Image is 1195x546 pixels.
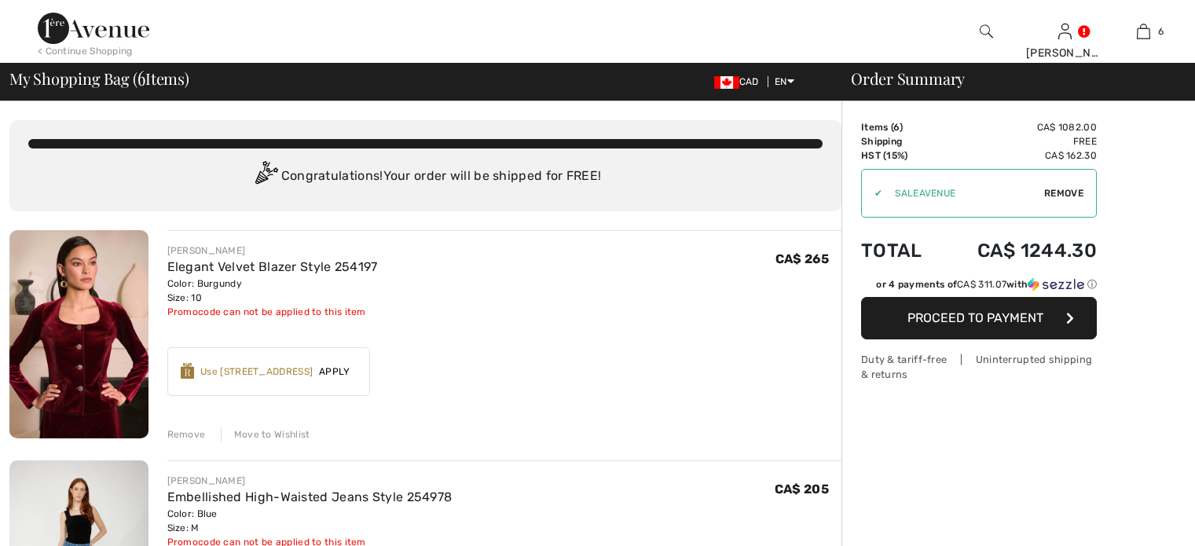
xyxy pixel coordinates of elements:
div: or 4 payments of with [876,277,1097,291]
img: Sezzle [1028,277,1084,291]
td: Free [940,134,1097,148]
img: Congratulation2.svg [250,161,281,192]
div: Color: Burgundy Size: 10 [167,277,378,305]
span: 6 [1158,24,1164,38]
div: Move to Wishlist [221,427,310,442]
div: Use [STREET_ADDRESS] [200,365,313,379]
span: CA$ 311.07 [957,279,1006,290]
div: [PERSON_NAME] [167,474,453,488]
span: 6 [893,122,900,133]
span: EN [775,76,794,87]
span: CA$ 205 [775,482,829,497]
td: CA$ 1082.00 [940,120,1097,134]
div: Duty & tariff-free | Uninterrupted shipping & returns [861,352,1097,382]
span: CAD [714,76,765,87]
td: Total [861,224,940,277]
td: CA$ 162.30 [940,148,1097,163]
span: CA$ 265 [775,251,829,266]
a: Sign In [1058,24,1072,38]
td: Shipping [861,134,940,148]
div: Remove [167,427,206,442]
td: Items ( ) [861,120,940,134]
a: 6 [1105,22,1182,41]
td: CA$ 1244.30 [940,224,1097,277]
input: Promo code [882,170,1044,217]
a: Embellished High-Waisted Jeans Style 254978 [167,489,453,504]
span: 6 [137,67,145,87]
img: Reward-Logo.svg [181,363,195,379]
img: My Bag [1137,22,1150,41]
div: Promocode can not be applied to this item [167,305,378,319]
img: 1ère Avenue [38,13,149,44]
img: My Info [1058,22,1072,41]
td: HST (15%) [861,148,940,163]
div: ✔ [862,186,882,200]
button: Proceed to Payment [861,297,1097,339]
span: Proceed to Payment [907,310,1043,325]
div: [PERSON_NAME] [167,244,378,258]
div: or 4 payments ofCA$ 311.07withSezzle Click to learn more about Sezzle [861,277,1097,297]
img: Elegant Velvet Blazer Style 254197 [9,230,148,438]
img: search the website [980,22,993,41]
span: Remove [1044,186,1083,200]
div: Congratulations! Your order will be shipped for FREE! [28,161,823,192]
img: Canadian Dollar [714,76,739,89]
div: Color: Blue Size: M [167,507,453,535]
div: [PERSON_NAME] [1026,45,1103,61]
span: Apply [313,365,357,379]
div: < Continue Shopping [38,44,133,58]
span: My Shopping Bag ( Items) [9,71,189,86]
div: Order Summary [832,71,1186,86]
a: Elegant Velvet Blazer Style 254197 [167,259,378,274]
